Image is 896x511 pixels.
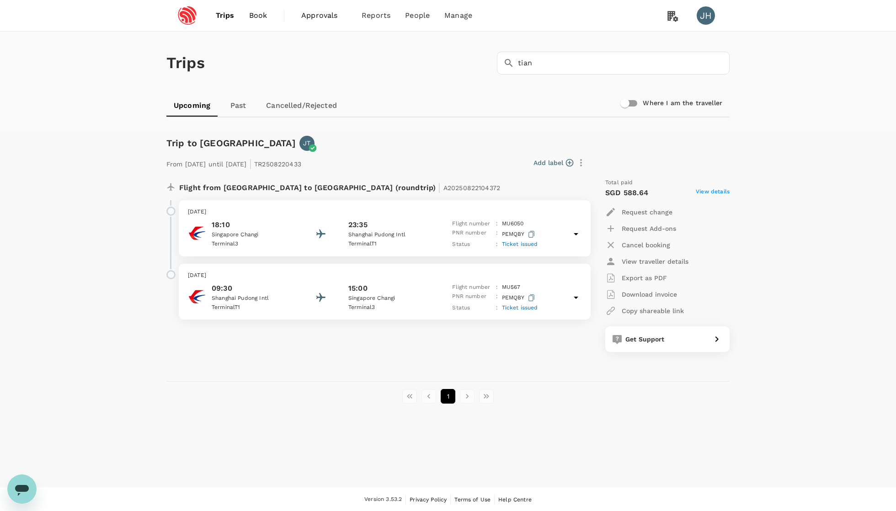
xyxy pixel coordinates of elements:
h6: Trip to [GEOGRAPHIC_DATA] [166,136,296,150]
p: PNR number [452,292,492,303]
p: [DATE] [188,271,581,280]
button: Export as PDF [605,270,667,286]
p: 23:35 [348,219,368,230]
p: SGD 588.64 [605,187,649,198]
p: 15:00 [348,283,368,294]
p: Terminal 3 [348,303,431,312]
p: Singapore Changi [212,230,294,240]
nav: pagination navigation [400,389,496,404]
p: Flight from [GEOGRAPHIC_DATA] to [GEOGRAPHIC_DATA] (roundtrip) [179,178,500,195]
h1: Trips [166,32,205,95]
p: Request change [622,208,672,217]
p: Request Add-ons [622,224,676,233]
span: Approvals [301,10,347,21]
p: PEMQBY [502,229,537,240]
span: Privacy Policy [410,496,447,503]
a: Upcoming [166,95,218,117]
div: JH [697,6,715,25]
p: : [496,229,498,240]
a: Past [218,95,259,117]
button: Request Add-ons [605,220,676,237]
span: View details [696,187,730,198]
p: Shanghai Pudong Intl [212,294,294,303]
a: Help Centre [498,495,532,505]
p: Status [452,240,492,249]
p: PEMQBY [502,292,537,303]
p: Flight number [452,219,492,229]
button: View traveller details [605,253,688,270]
p: From [DATE] until [DATE] TR2508220433 [166,154,301,171]
iframe: Button to launch messaging window [7,474,37,504]
span: Total paid [605,178,633,187]
p: Terminal T1 [348,240,431,249]
p: Shanghai Pudong Intl [348,230,431,240]
p: 18:10 [212,219,294,230]
span: Trips [216,10,235,21]
p: : [496,240,498,249]
p: : [496,219,498,229]
p: Terminal T1 [212,303,294,312]
p: [DATE] [188,208,581,217]
p: Singapore Changi [348,294,431,303]
button: Download invoice [605,286,677,303]
p: PNR number [452,229,492,240]
a: Terms of Use [454,495,491,505]
span: | [438,181,441,194]
img: Espressif Systems Singapore Pte Ltd [166,5,208,26]
p: MU 6050 [502,219,524,229]
p: : [496,303,498,313]
h6: Where I am the traveller [643,98,722,108]
p: Copy shareable link [622,306,684,315]
button: Cancel booking [605,237,670,253]
button: Add label [533,158,573,167]
a: Privacy Policy [410,495,447,505]
p: : [496,283,498,292]
span: Ticket issued [502,241,538,247]
p: View traveller details [622,257,688,266]
span: Book [249,10,267,21]
p: Terminal 3 [212,240,294,249]
span: People [405,10,430,21]
span: | [249,157,252,170]
input: Search by travellers, trips, or destination, label, team [518,52,730,75]
p: Cancel booking [622,240,670,250]
span: Get Support [625,335,665,343]
img: China Eastern Airlines [188,287,206,306]
button: Request change [605,204,672,220]
p: MU 567 [502,283,521,292]
span: Manage [444,10,472,21]
span: Help Centre [498,496,532,503]
button: Copy shareable link [605,303,684,319]
p: JT [303,138,310,148]
p: Flight number [452,283,492,292]
span: A20250822104372 [443,184,500,192]
a: Cancelled/Rejected [259,95,344,117]
span: Version 3.53.2 [364,495,402,504]
button: page 1 [441,389,455,404]
span: Ticket issued [502,304,538,311]
p: : [496,292,498,303]
p: 09:30 [212,283,294,294]
img: China Eastern Airlines [188,224,206,242]
p: Status [452,303,492,313]
span: Reports [362,10,390,21]
span: Terms of Use [454,496,491,503]
p: Download invoice [622,290,677,299]
p: Export as PDF [622,273,667,282]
